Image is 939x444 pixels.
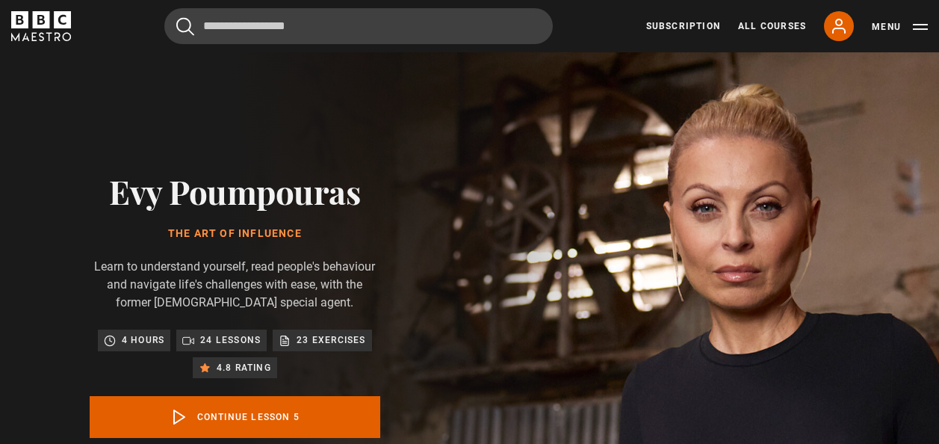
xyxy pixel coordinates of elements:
a: Subscription [646,19,720,33]
input: Search [164,8,553,44]
p: Learn to understand yourself, read people's behaviour and navigate life's challenges with ease, w... [90,258,380,312]
h2: Evy Poumpouras [90,172,380,210]
button: Toggle navigation [872,19,928,34]
svg: BBC Maestro [11,11,71,41]
a: All Courses [738,19,806,33]
h1: The Art of Influence [90,228,380,240]
p: 4.8 rating [217,360,271,375]
a: Continue lesson 5 [90,396,380,438]
p: 4 hours [122,333,164,348]
p: 24 lessons [200,333,261,348]
button: Submit the search query [176,17,194,36]
p: 23 exercises [297,333,365,348]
